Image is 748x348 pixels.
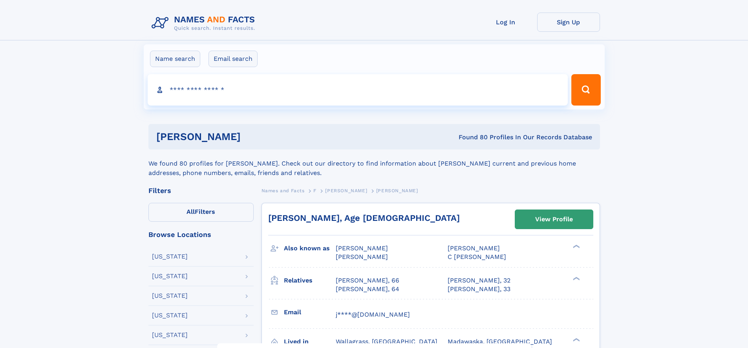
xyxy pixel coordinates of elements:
span: [PERSON_NAME] [336,244,388,252]
span: C [PERSON_NAME] [448,253,506,261]
div: [US_STATE] [152,253,188,260]
a: F [313,186,316,195]
span: [PERSON_NAME] [448,244,500,252]
div: [US_STATE] [152,273,188,279]
div: [US_STATE] [152,332,188,338]
h3: Email [284,306,336,319]
div: [US_STATE] [152,293,188,299]
img: Logo Names and Facts [148,13,262,34]
a: [PERSON_NAME], 33 [448,285,510,293]
h1: [PERSON_NAME] [156,132,350,142]
span: [PERSON_NAME] [325,188,367,193]
span: [PERSON_NAME] [376,188,418,193]
a: Log In [474,13,537,32]
div: Filters [148,187,254,194]
span: [PERSON_NAME] [336,253,388,261]
a: [PERSON_NAME], 32 [448,276,510,285]
div: ❯ [571,276,580,281]
div: We found 80 profiles for [PERSON_NAME]. Check out our directory to find information about [PERSON... [148,149,600,178]
button: Search Button [571,74,600,106]
label: Filters [148,203,254,222]
div: ❯ [571,244,580,249]
a: View Profile [515,210,593,229]
label: Email search [208,51,258,67]
h3: Relatives [284,274,336,287]
a: [PERSON_NAME] [325,186,367,195]
div: Found 80 Profiles In Our Records Database [349,133,592,142]
h3: Also known as [284,242,336,255]
span: F [313,188,316,193]
span: Madawaska, [GEOGRAPHIC_DATA] [448,338,552,345]
a: [PERSON_NAME], Age [DEMOGRAPHIC_DATA] [268,213,460,223]
div: ❯ [571,337,580,342]
div: Browse Locations [148,231,254,238]
span: Wallagrass, [GEOGRAPHIC_DATA] [336,338,437,345]
a: [PERSON_NAME], 66 [336,276,399,285]
a: Sign Up [537,13,600,32]
div: View Profile [535,210,573,228]
a: [PERSON_NAME], 64 [336,285,399,293]
span: All [187,208,195,215]
label: Name search [150,51,200,67]
div: [US_STATE] [152,312,188,319]
a: Names and Facts [262,186,305,195]
input: search input [148,74,568,106]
